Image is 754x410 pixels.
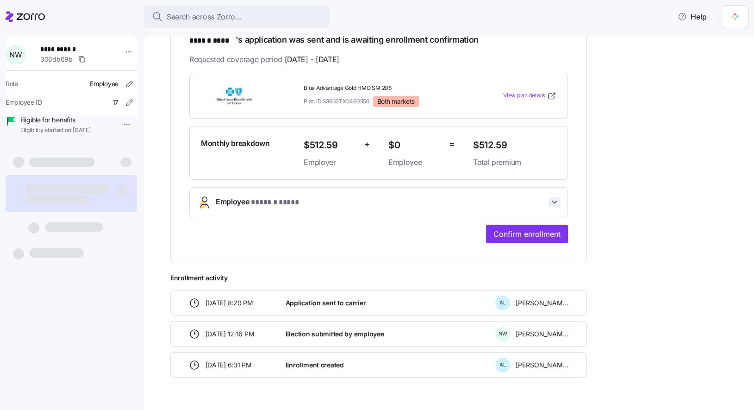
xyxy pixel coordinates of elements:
span: [DATE] 6:31 PM [206,360,252,370]
span: N W [499,331,507,336]
button: Search across Zorro... [144,6,330,28]
span: [PERSON_NAME] [516,329,568,339]
span: Employee [388,157,442,168]
span: Both markets [377,97,415,106]
span: Application sent to carrier [286,298,366,308]
span: $512.59 [304,138,357,153]
span: Employee [216,196,301,208]
span: Total premium [473,157,556,168]
span: Eligible for benefits [20,115,91,125]
span: Blue Advantage Gold HMO SM 206 [304,84,466,92]
span: A L [499,362,506,367]
span: Enrollment created [286,360,344,370]
span: 17 [112,98,118,107]
img: 5711ede7-1a95-4d76-b346-8039fc8124a1-1741415864132.png [728,9,742,24]
h1: 's application was sent and is awaiting enrollment confirmation [189,34,568,47]
span: [DATE] 8:20 PM [206,298,253,308]
span: [PERSON_NAME] [516,298,568,308]
span: = [449,138,455,151]
span: Help [678,11,707,22]
span: [DATE] 12:16 PM [206,329,255,339]
span: $0 [388,138,442,153]
span: [PERSON_NAME] [516,360,568,370]
span: Eligibility started on [DATE] [20,126,91,134]
span: Employer [304,157,357,168]
span: Employee [90,79,118,88]
span: $512.59 [473,138,556,153]
span: 306db69b [40,55,73,64]
span: Employee ID [6,98,42,107]
span: Role [6,79,18,88]
span: Search across Zorro... [167,11,242,23]
span: Requested coverage period [189,54,339,65]
a: View plan details [503,91,556,101]
span: Enrollment activity [170,273,587,283]
span: Confirm enrollment [493,228,561,240]
button: Confirm enrollment [486,225,568,243]
span: Monthly breakdown [201,138,270,149]
span: Election submitted by employee [286,329,384,339]
span: [DATE] - [DATE] [285,54,339,65]
span: Plan ID: 33602TX0460556 [304,97,369,105]
span: A L [499,300,506,305]
span: View plan details [503,91,545,100]
button: Help [670,7,714,26]
span: + [364,138,370,151]
img: Blue Cross and Blue Shield of Texas [201,85,268,107]
span: N W [9,51,22,58]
